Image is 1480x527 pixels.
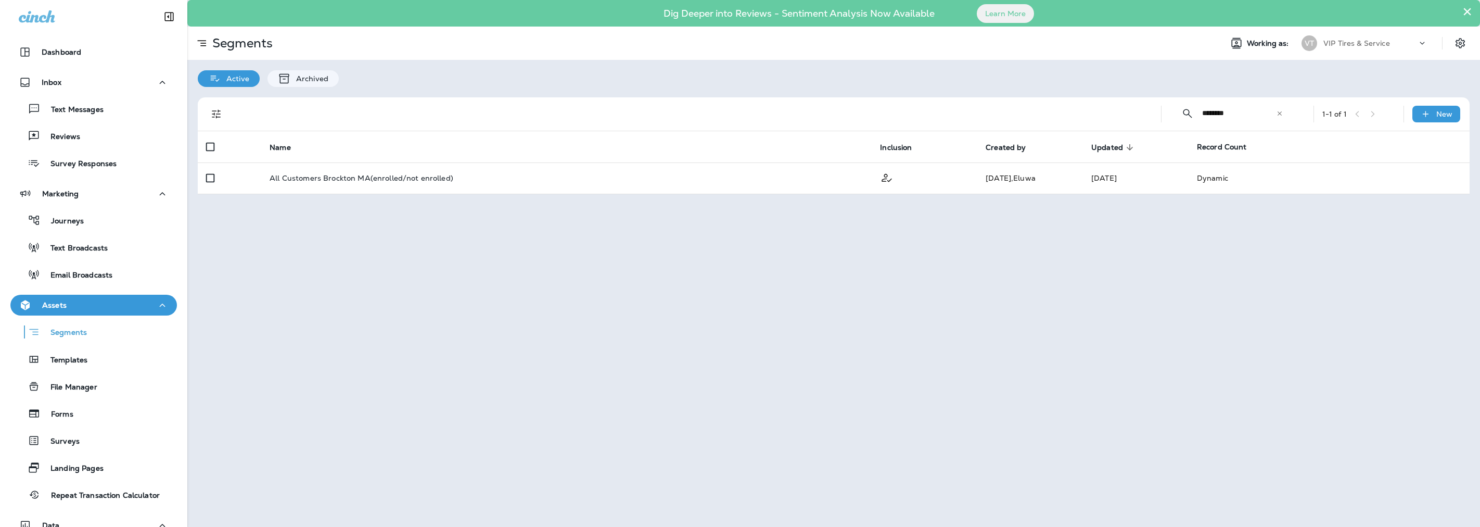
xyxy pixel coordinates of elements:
p: Inbox [42,78,61,86]
span: Updated [1091,143,1137,152]
button: Landing Pages [10,457,177,479]
p: Templates [40,356,87,366]
span: Inclusion [880,143,925,152]
button: Forms [10,403,177,424]
span: Name [270,143,304,152]
p: Active [221,74,249,83]
span: Updated [1091,143,1123,152]
button: Learn More [977,4,1034,23]
p: Email Broadcasts [40,271,112,281]
button: File Manager [10,375,177,397]
button: Reviews [10,125,177,147]
p: Journeys [41,217,84,227]
button: Settings [1451,34,1470,53]
p: VIP Tires & Service [1323,39,1390,47]
button: Repeat Transaction Calculator [10,484,177,506]
button: Filters [206,104,227,124]
button: Assets [10,295,177,316]
p: File Manager [40,383,97,393]
span: Record Count [1197,142,1247,152]
span: Inclusion [880,143,912,152]
button: Text Broadcasts [10,236,177,258]
p: Dashboard [42,48,81,56]
button: Inbox [10,72,177,93]
span: Customer Only [880,172,894,182]
span: Name [270,143,291,152]
p: Dig Deeper into Reviews - Sentiment Analysis Now Available [633,12,965,15]
p: Assets [42,301,67,309]
button: Collapse Sidebar [155,6,184,27]
p: Landing Pages [40,464,104,474]
button: Surveys [10,430,177,451]
p: Repeat Transaction Calculator [41,491,160,501]
p: Surveys [40,437,80,447]
button: Dashboard [10,42,177,62]
p: Reviews [40,132,80,142]
div: VT [1302,35,1317,51]
p: Archived [291,74,328,83]
button: Text Messages [10,98,177,120]
p: Forms [41,410,73,420]
p: Text Messages [41,105,104,115]
td: [DATE] , Eluwa [977,162,1083,194]
p: Survey Responses [40,159,117,169]
p: Segments [40,328,87,338]
td: [DATE] [1083,162,1189,194]
p: Segments [208,35,273,51]
button: Survey Responses [10,152,177,174]
td: Dynamic [1189,162,1470,194]
p: Text Broadcasts [40,244,108,254]
button: Templates [10,348,177,370]
button: Marketing [10,183,177,204]
p: All Customers Brockton MA(enrolled/not enrolled) [270,174,453,182]
button: Close [1462,3,1472,20]
button: Email Broadcasts [10,263,177,285]
p: New [1436,110,1452,118]
span: Working as: [1247,39,1291,48]
span: Created by [986,143,1026,152]
div: 1 - 1 of 1 [1322,110,1347,118]
button: Segments [10,321,177,343]
button: Journeys [10,209,177,231]
span: Created by [986,143,1039,152]
p: Marketing [42,190,79,198]
button: Collapse Search [1177,103,1198,124]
